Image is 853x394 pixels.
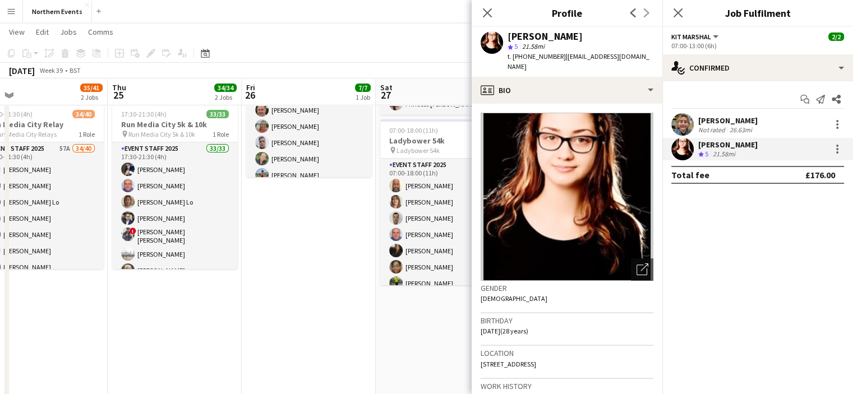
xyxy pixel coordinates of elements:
div: Bio [472,77,662,104]
h3: Work history [481,381,653,391]
div: 2 Jobs [215,93,236,101]
span: Week 39 [37,66,65,75]
div: BST [70,66,81,75]
span: 5 [514,42,518,50]
span: Jobs [60,27,77,37]
span: 5 [705,150,708,158]
div: 21.58mi [711,150,737,159]
span: 17:30-21:30 (4h) [121,110,167,118]
span: Thu [112,82,126,92]
img: Crew avatar or photo [481,113,653,281]
span: 21.58mi [520,42,547,50]
span: | [EMAIL_ADDRESS][DOMAIN_NAME] [508,52,649,71]
div: Total fee [671,169,709,180]
span: Fri [246,82,255,92]
app-job-card: 07:00-18:00 (11h)38/38Ladybower 54k Ladybower 54k1 RoleEvent Staff 202538/3807:00-18:00 (11h)[PER... [380,119,506,285]
span: 1 Role [79,130,95,138]
a: View [4,25,29,39]
div: [DATE] [9,65,35,76]
span: Ladybower 54k [396,146,440,155]
a: Jobs [56,25,81,39]
h3: Job Fulfilment [662,6,853,20]
span: Run Media City 5k & 10k [128,130,195,138]
h3: Birthday [481,316,653,326]
h3: Run Media City 5k & 10k [112,119,238,129]
span: 26 [245,89,255,101]
app-job-card: 17:30-21:30 (4h)33/33Run Media City 5k & 10k Run Media City 5k & 10k1 RoleEvent Staff 202533/3317... [112,103,238,269]
div: 2 Jobs [81,93,102,101]
span: 25 [110,89,126,101]
div: 07:00-13:00 (6h) [671,41,844,50]
span: Edit [36,27,49,37]
div: 1 Job [356,93,370,101]
h3: Gender [481,283,653,293]
button: Kit Marshal [671,33,720,41]
div: Not rated [698,126,727,134]
a: Comms [84,25,118,39]
span: 35/41 [80,84,103,92]
span: t. [PHONE_NUMBER] [508,52,566,61]
span: Sat [380,82,393,92]
span: 33/33 [206,110,229,118]
span: Kit Marshal [671,33,711,41]
span: View [9,27,25,37]
span: [DEMOGRAPHIC_DATA] [481,294,547,303]
span: 7/7 [355,84,371,92]
span: [STREET_ADDRESS] [481,360,536,368]
span: 1 Role [213,130,229,138]
div: [PERSON_NAME] [698,140,758,150]
span: 27 [379,89,393,101]
h3: Ladybower 54k [380,136,506,146]
div: 26.63mi [727,126,754,134]
a: Edit [31,25,53,39]
span: 34/34 [214,84,237,92]
span: Comms [88,27,113,37]
h3: Profile [472,6,662,20]
button: Northern Events [23,1,92,22]
div: [PERSON_NAME] [508,31,583,41]
span: 34/40 [72,110,95,118]
span: 2/2 [828,33,844,41]
div: Confirmed [662,54,853,81]
app-card-role: Event Staff 20257/710:00-18:00 (8h)[PERSON_NAME][PERSON_NAME][PERSON_NAME][PERSON_NAME][PERSON_NA... [246,50,372,186]
div: Open photos pop-in [631,258,653,281]
h3: Location [481,348,653,358]
span: [DATE] (28 years) [481,327,528,335]
div: £176.00 [805,169,835,180]
div: [PERSON_NAME] [698,115,758,126]
span: ! [130,228,136,234]
span: 07:00-18:00 (11h) [389,126,438,135]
